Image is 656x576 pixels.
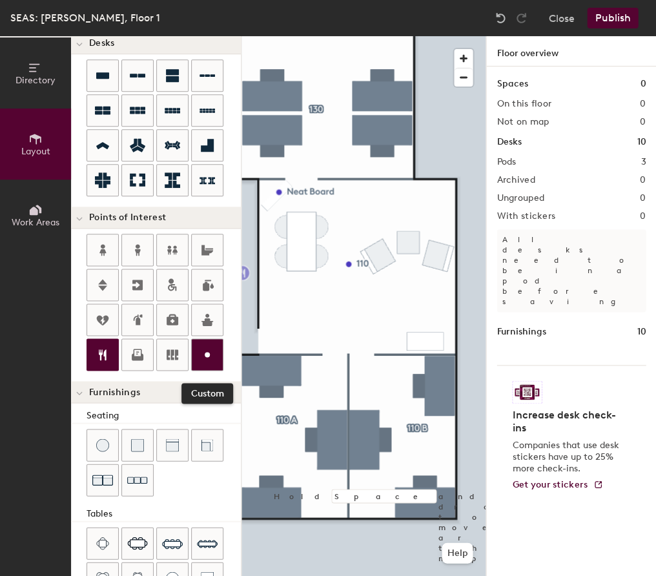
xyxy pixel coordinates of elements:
[497,211,555,221] h2: With stickers
[156,429,189,461] button: Couch (middle)
[156,527,189,559] button: Eight seat table
[640,77,646,91] h1: 0
[87,408,241,422] div: Seating
[121,464,154,496] button: Couch (x3)
[494,12,507,25] img: Undo
[640,99,646,109] h2: 0
[162,533,183,553] img: Eight seat table
[127,537,148,550] img: Six seat table
[497,99,551,109] h2: On this floor
[641,157,646,167] h2: 3
[191,338,223,371] button: Custom
[191,527,223,559] button: Ten seat table
[87,464,119,496] button: Couch (x2)
[191,429,223,461] button: Couch (corner)
[640,117,646,127] h2: 0
[87,506,241,520] div: Tables
[637,135,646,149] h1: 10
[15,75,56,86] span: Directory
[497,135,521,149] h1: Desks
[10,10,160,26] div: SEAS: [PERSON_NAME], Floor 1
[127,470,148,490] img: Couch (x3)
[197,533,218,553] img: Ten seat table
[640,193,646,203] h2: 0
[131,438,144,451] img: Cushion
[89,38,114,48] span: Desks
[515,12,528,25] img: Redo
[96,537,109,550] img: Four seat table
[587,8,638,28] button: Publish
[89,387,140,397] span: Furnishings
[497,193,544,203] h2: Ungrouped
[497,117,549,127] h2: Not on map
[201,438,214,451] img: Couch (corner)
[497,175,535,185] h2: Archived
[512,381,542,403] img: Sticker logo
[96,438,109,451] img: Stool
[497,229,646,312] p: All desks need to be in a pod before saving
[12,217,59,228] span: Work Areas
[637,325,646,339] h1: 10
[121,429,154,461] button: Cushion
[640,211,646,221] h2: 0
[512,478,588,489] span: Get your stickers
[640,175,646,185] h2: 0
[497,325,546,339] h1: Furnishings
[548,8,574,28] button: Close
[21,146,50,157] span: Layout
[92,469,113,490] img: Couch (x2)
[121,527,154,559] button: Six seat table
[497,157,516,167] h2: Pods
[512,479,603,490] a: Get your stickers
[87,527,119,559] button: Four seat table
[166,438,179,451] img: Couch (middle)
[442,542,473,563] button: Help
[87,429,119,461] button: Stool
[512,439,622,474] p: Companies that use desk stickers have up to 25% more check-ins.
[497,77,528,91] h1: Spaces
[89,212,166,223] span: Points of Interest
[512,408,622,434] h4: Increase desk check-ins
[486,36,656,67] h1: Floor overview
